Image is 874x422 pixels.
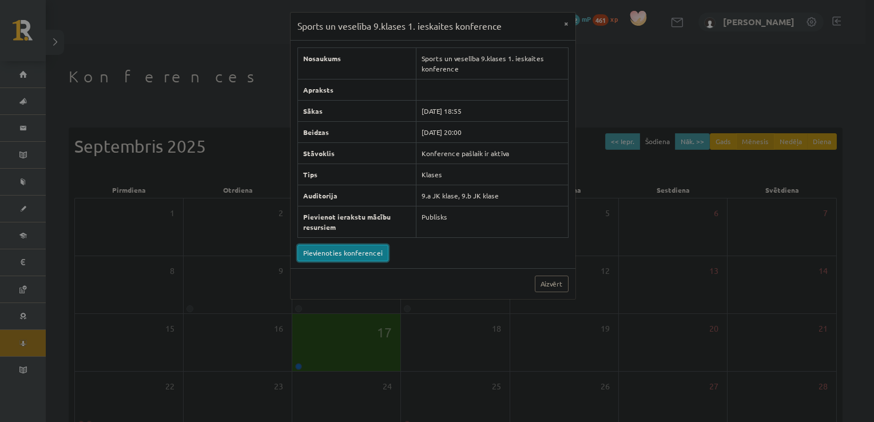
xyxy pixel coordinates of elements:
[297,142,416,164] th: Stāvoklis
[535,276,569,292] a: Aizvērt
[297,121,416,142] th: Beidzas
[416,121,568,142] td: [DATE] 20:00
[297,185,416,206] th: Auditorija
[416,164,568,185] td: Klases
[297,47,416,79] th: Nosaukums
[557,13,575,34] button: ×
[416,100,568,121] td: [DATE] 18:55
[297,245,388,261] a: Pievienoties konferencei
[297,19,502,33] h3: Sports un veselība 9.klases 1. ieskaites konference
[416,47,568,79] td: Sports un veselība 9.klases 1. ieskaites konference
[297,206,416,237] th: Pievienot ierakstu mācību resursiem
[297,164,416,185] th: Tips
[297,79,416,100] th: Apraksts
[297,100,416,121] th: Sākas
[416,142,568,164] td: Konference pašlaik ir aktīva
[416,185,568,206] td: 9.a JK klase, 9.b JK klase
[416,206,568,237] td: Publisks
